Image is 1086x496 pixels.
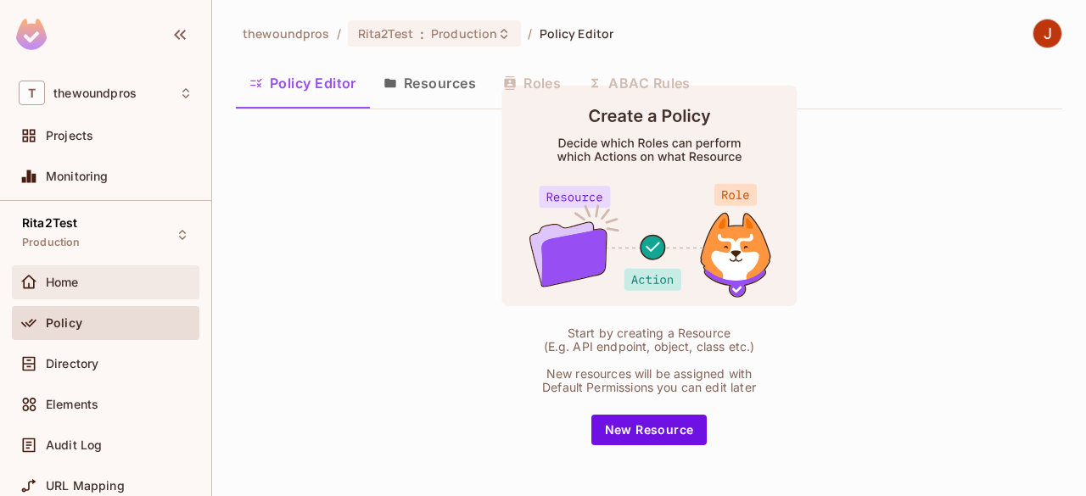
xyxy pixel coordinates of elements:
span: Monitoring [46,170,109,183]
li: / [337,25,341,42]
span: Policy Editor [540,25,614,42]
img: SReyMgAAAABJRU5ErkJggg== [16,19,47,50]
span: Production [431,25,497,42]
span: Home [46,276,79,289]
span: URL Mapping [46,479,125,493]
button: New Resource [591,415,708,445]
span: the active workspace [243,25,330,42]
span: Audit Log [46,438,102,452]
span: Rita2Test [358,25,413,42]
button: Resources [370,62,490,104]
span: Elements [46,398,98,411]
span: Projects [46,129,93,142]
span: Workspace: thewoundpros [53,86,137,100]
li: / [528,25,532,42]
span: T [19,81,45,105]
span: Directory [46,357,98,371]
div: New resources will be assigned with Default Permissions you can edit later [535,367,764,394]
img: Javier Amador [1033,20,1061,47]
button: Policy Editor [236,62,370,104]
span: Rita2Test [22,216,77,230]
div: Start by creating a Resource (E.g. API endpoint, object, class etc.) [535,326,764,354]
span: Production [22,236,81,249]
span: : [419,27,425,41]
span: Policy [46,316,82,330]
